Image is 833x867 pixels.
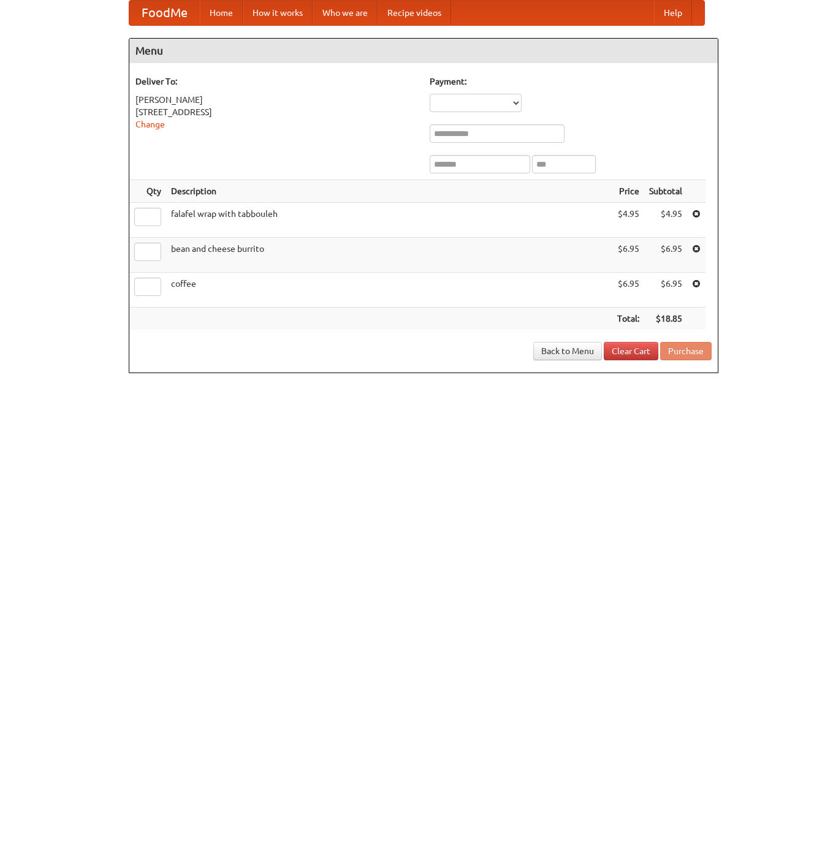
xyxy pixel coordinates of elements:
[166,203,612,238] td: falafel wrap with tabbouleh
[135,119,165,129] a: Change
[166,180,612,203] th: Description
[644,238,687,273] td: $6.95
[200,1,243,25] a: Home
[313,1,378,25] a: Who we are
[644,203,687,238] td: $4.95
[644,273,687,308] td: $6.95
[129,1,200,25] a: FoodMe
[129,180,166,203] th: Qty
[243,1,313,25] a: How it works
[660,342,712,360] button: Purchase
[654,1,692,25] a: Help
[166,238,612,273] td: bean and cheese burrito
[135,75,417,88] h5: Deliver To:
[533,342,602,360] a: Back to Menu
[129,39,718,63] h4: Menu
[612,308,644,330] th: Total:
[644,180,687,203] th: Subtotal
[604,342,658,360] a: Clear Cart
[612,203,644,238] td: $4.95
[430,75,712,88] h5: Payment:
[378,1,451,25] a: Recipe videos
[135,106,417,118] div: [STREET_ADDRESS]
[612,273,644,308] td: $6.95
[644,308,687,330] th: $18.85
[135,94,417,106] div: [PERSON_NAME]
[166,273,612,308] td: coffee
[612,238,644,273] td: $6.95
[612,180,644,203] th: Price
